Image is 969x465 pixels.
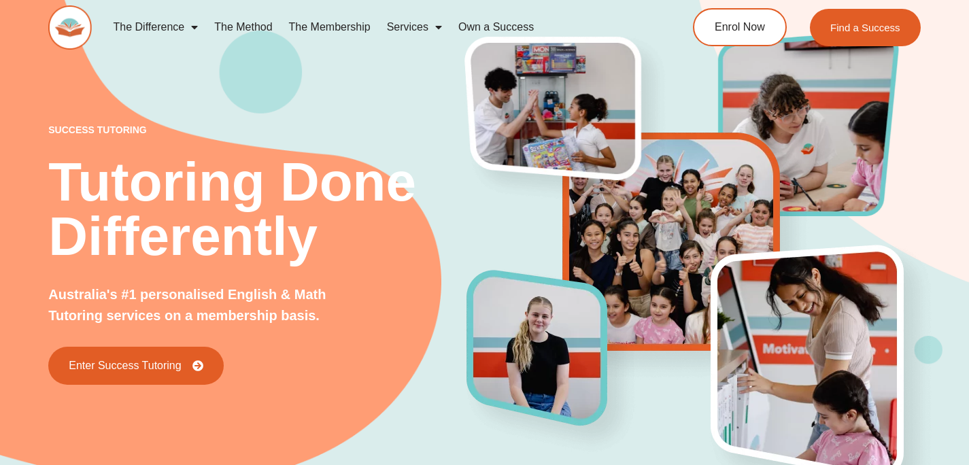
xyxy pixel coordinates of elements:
p: Australia's #1 personalised English & Math Tutoring services on a membership basis. [48,284,354,326]
a: Enter Success Tutoring [48,347,223,385]
p: success tutoring [48,125,467,135]
a: Own a Success [450,12,542,43]
a: The Method [206,12,280,43]
h2: Tutoring Done Differently [48,155,467,264]
span: Find a Success [830,22,900,33]
a: The Membership [281,12,379,43]
nav: Menu [105,12,643,43]
a: Enrol Now [693,8,787,46]
a: Find a Success [810,9,921,46]
a: The Difference [105,12,207,43]
span: Enter Success Tutoring [69,360,181,371]
a: Services [379,12,450,43]
span: Enrol Now [715,22,765,33]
